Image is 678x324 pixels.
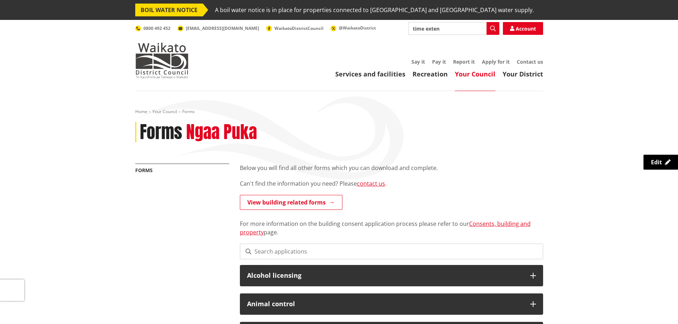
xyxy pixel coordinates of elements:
a: contact us [357,180,385,187]
p: For more information on the building consent application process please refer to our page. [240,211,543,237]
a: Apply for it [482,58,510,65]
iframe: Messenger Launcher [645,294,671,320]
p: Below you will find all other forms which you can download and complete. [240,164,543,172]
img: Waikato District Council - Te Kaunihera aa Takiwaa o Waikato [135,43,189,78]
a: @WaikatoDistrict [331,25,376,31]
a: Recreation [412,70,448,78]
a: 0800 492 452 [135,25,170,31]
a: WaikatoDistrictCouncil [266,25,324,31]
span: BOIL WATER NOTICE [135,4,203,16]
a: Home [135,108,147,115]
a: Services and facilities [335,70,405,78]
h3: Animal control [247,301,523,308]
h1: Forms [140,122,182,143]
span: WaikatoDistrictCouncil [274,25,324,31]
span: A boil water notice is in place for properties connected to [GEOGRAPHIC_DATA] and [GEOGRAPHIC_DAT... [215,4,534,16]
a: Pay it [432,58,446,65]
a: View building related forms [240,195,342,210]
span: @WaikatoDistrict [339,25,376,31]
a: Say it [411,58,425,65]
input: Search input [408,22,499,35]
a: Your Council [152,108,177,115]
a: [EMAIL_ADDRESS][DOMAIN_NAME] [178,25,259,31]
span: [EMAIL_ADDRESS][DOMAIN_NAME] [186,25,259,31]
a: Your District [503,70,543,78]
a: Account [503,22,543,35]
h3: Alcohol licensing [247,272,523,279]
p: Can't find the information you need? Please . [240,179,543,188]
a: Consents, building and property [240,220,531,236]
nav: breadcrumb [135,109,543,115]
input: Search applications [240,244,543,259]
a: Your Council [455,70,495,78]
h2: Ngaa Puka [186,122,257,143]
span: 0800 492 452 [143,25,170,31]
a: Report it [453,58,475,65]
span: Edit [651,158,662,166]
a: Forms [135,167,153,174]
span: Forms [182,108,195,115]
a: Contact us [517,58,543,65]
a: Edit [643,155,678,170]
